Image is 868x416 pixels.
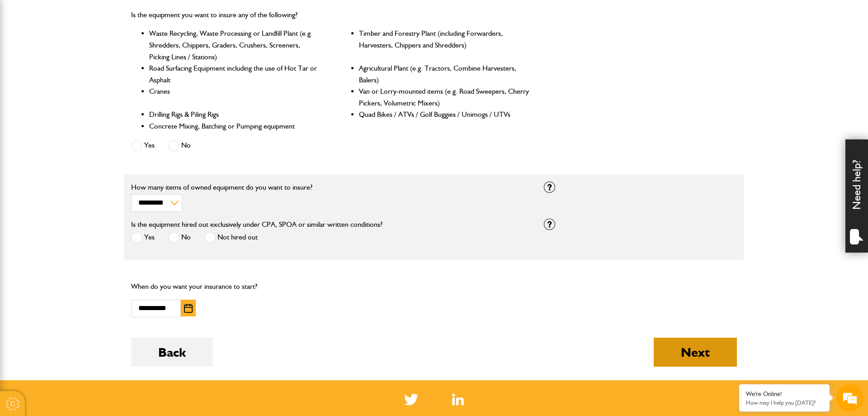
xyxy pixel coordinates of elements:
label: Yes [131,140,155,151]
em: Start Chat [123,279,164,291]
img: Twitter [404,394,418,405]
label: No [168,140,191,151]
label: Yes [131,232,155,243]
img: Linked In [452,394,464,405]
div: Chat with us now [47,51,152,62]
img: Choose date [184,304,193,313]
label: No [168,232,191,243]
textarea: Type your message and hit 'Enter' [12,164,165,271]
li: Timber and Forestry Plant (including Forwarders, Harvesters, Chippers and Shredders) [359,28,530,62]
li: Quad Bikes / ATVs / Golf Buggies / Unimogs / UTVs [359,109,530,120]
p: Is the equipment you want to insure any of the following? [131,9,530,21]
li: Agricultural Plant (e.g. Tractors, Combine Harvesters, Balers) [359,62,530,86]
input: Enter your last name [12,84,165,104]
button: Back [131,338,213,367]
label: Is the equipment hired out exclusively under CPA, SPOA or similar written conditions? [131,221,382,228]
p: How may I help you today? [746,399,823,406]
p: When do you want your insurance to start? [131,281,324,292]
li: Road Surfacing Equipment including the use of Hot Tar or Asphalt [149,62,321,86]
input: Enter your email address [12,110,165,130]
div: Minimize live chat window [148,5,170,26]
li: Cranes [149,86,321,109]
input: Enter your phone number [12,137,165,157]
label: Not hired out [204,232,258,243]
li: Van or Lorry-mounted items (e.g. Road Sweepers, Cherry Pickers, Volumetric Mixers) [359,86,530,109]
li: Concrete Mixing, Batching or Pumping equipment [149,120,321,132]
div: Need help? [845,139,868,253]
div: We're Online! [746,390,823,398]
a: LinkedIn [452,394,464,405]
label: How many items of owned equipment do you want to insure? [131,184,530,191]
li: Drilling Rigs & Piling Rigs [149,109,321,120]
img: d_20077148190_company_1631870298795_20077148190 [15,50,38,63]
li: Waste Recycling, Waste Processing or Landfill Plant (e.g. Shredders, Chippers, Graders, Crushers,... [149,28,321,62]
button: Next [654,338,737,367]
